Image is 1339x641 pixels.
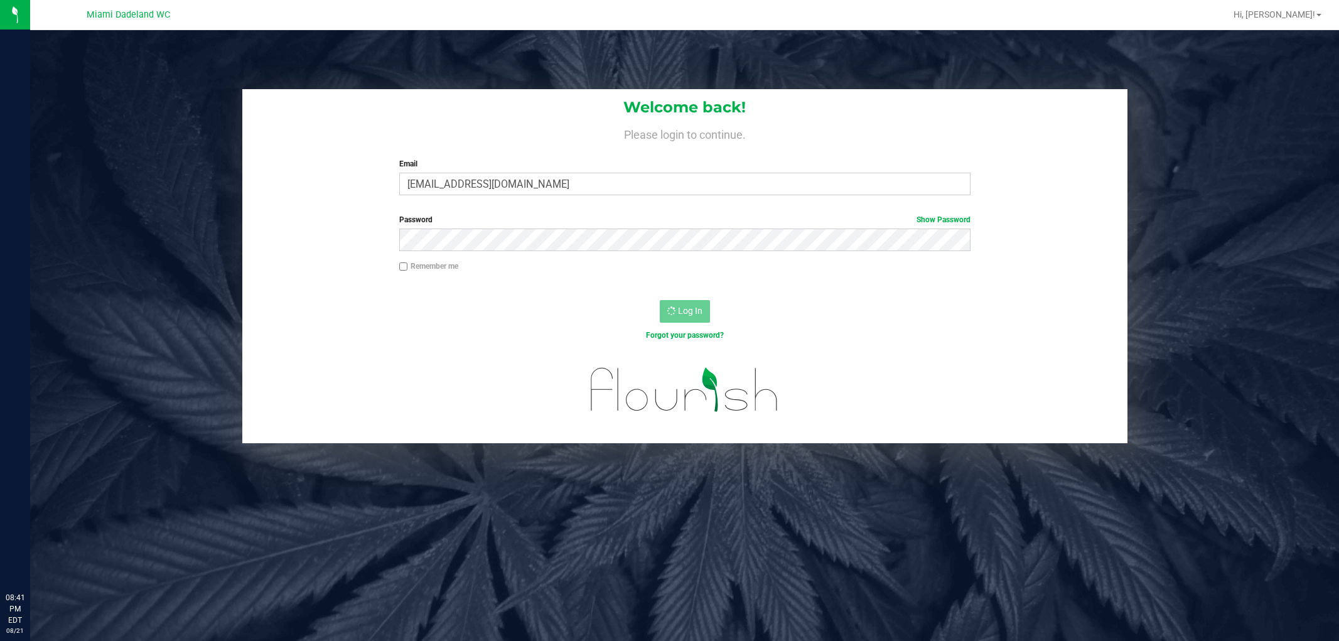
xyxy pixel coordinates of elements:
[660,300,710,323] button: Log In
[242,126,1127,141] h4: Please login to continue.
[6,626,24,635] p: 08/21
[399,158,971,170] label: Email
[399,261,458,272] label: Remember me
[242,99,1127,116] h1: Welcome back!
[917,215,971,224] a: Show Password
[646,331,724,340] a: Forgot your password?
[678,306,702,316] span: Log In
[1234,9,1315,19] span: Hi, [PERSON_NAME]!
[399,215,433,224] span: Password
[574,354,795,425] img: flourish_logo.svg
[87,9,170,20] span: Miami Dadeland WC
[6,592,24,626] p: 08:41 PM EDT
[399,262,408,271] input: Remember me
